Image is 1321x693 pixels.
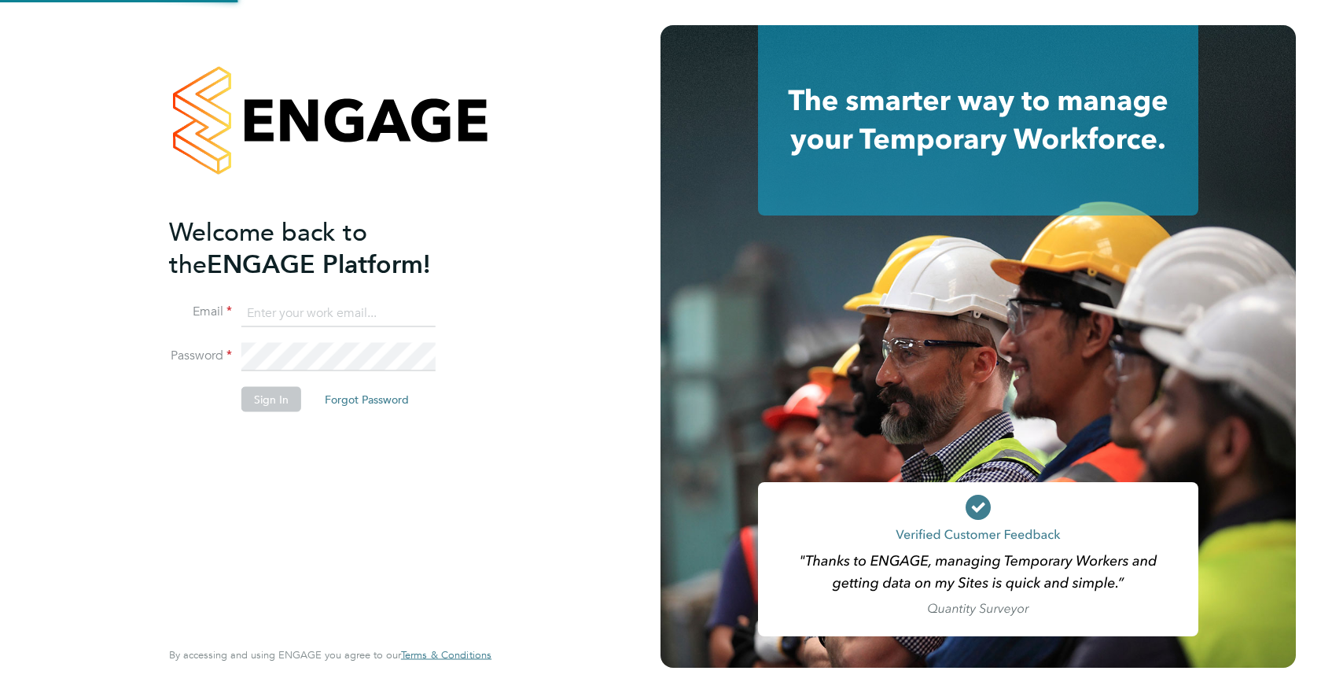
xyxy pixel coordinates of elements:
[169,348,232,364] label: Password
[312,387,421,412] button: Forgot Password
[169,304,232,320] label: Email
[241,387,301,412] button: Sign In
[169,648,491,662] span: By accessing and using ENGAGE you agree to our
[169,216,367,279] span: Welcome back to the
[401,649,491,662] a: Terms & Conditions
[169,216,476,280] h2: ENGAGE Platform!
[401,648,491,662] span: Terms & Conditions
[241,299,436,327] input: Enter your work email...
